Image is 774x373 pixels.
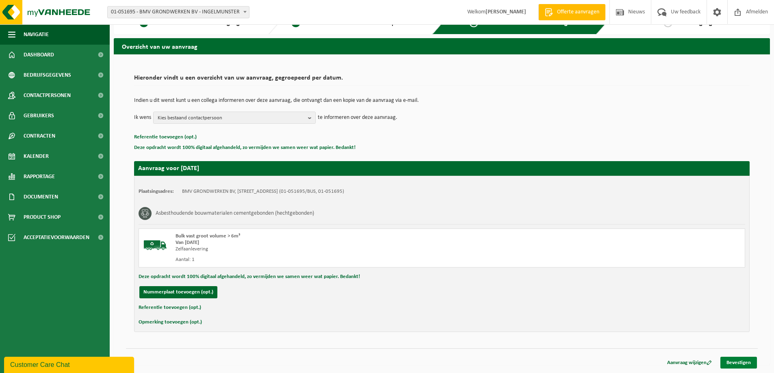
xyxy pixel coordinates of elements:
[176,257,475,263] div: Aantal: 1
[24,65,71,85] span: Bedrijfsgegevens
[176,246,475,252] div: Zelfaanlevering
[139,272,360,282] button: Deze opdracht wordt 100% digitaal afgehandeld, zo vermijden we samen weer wat papier. Bedankt!
[156,207,314,220] h3: Asbesthoudende bouwmaterialen cementgebonden (hechtgebonden)
[24,207,61,227] span: Product Shop
[134,142,356,153] button: Deze opdracht wordt 100% digitaal afgehandeld, zo vermijden we samen weer wat papier. Bedankt!
[24,126,55,146] span: Contracten
[182,188,344,195] td: BMV GRONDWERKEN BV, [STREET_ADDRESS] (01-051695/BUS, 01-051695)
[139,189,174,194] strong: Plaatsingsadres:
[134,132,197,142] button: Referentie toevoegen (opt.)
[24,85,71,106] span: Contactpersonen
[139,286,217,298] button: Nummerplaat toevoegen (opt.)
[318,112,397,124] p: te informeren over deze aanvraag.
[486,9,526,15] strong: [PERSON_NAME]
[108,6,249,18] span: 01-051695 - BMV GRONDWERKEN BV - INGELMUNSTER
[24,24,49,45] span: Navigatie
[158,112,305,124] span: Kies bestaand contactpersoon
[24,106,54,126] span: Gebruikers
[24,45,54,65] span: Dashboard
[176,240,199,245] strong: Van [DATE]
[134,98,750,103] p: Indien u dit wenst kunt u een collega informeren over deze aanvraag, die ontvangt dan een kopie v...
[153,112,316,124] button: Kies bestaand contactpersoon
[138,165,199,172] strong: Aanvraag voor [DATE]
[661,357,718,369] a: Aanvraag wijzigen
[143,233,167,257] img: BL-SO-LV.png
[24,227,89,248] span: Acceptatievoorwaarden
[538,4,605,20] a: Offerte aanvragen
[24,187,58,207] span: Documenten
[555,8,601,16] span: Offerte aanvragen
[139,302,201,313] button: Referentie toevoegen (opt.)
[720,357,757,369] a: Bevestigen
[107,6,249,18] span: 01-051695 - BMV GRONDWERKEN BV - INGELMUNSTER
[114,38,770,54] h2: Overzicht van uw aanvraag
[24,166,55,187] span: Rapportage
[134,75,750,86] h2: Hieronder vindt u een overzicht van uw aanvraag, gegroepeerd per datum.
[139,317,202,328] button: Opmerking toevoegen (opt.)
[176,233,240,239] span: Bulk vast groot volume > 6m³
[4,355,136,373] iframe: chat widget
[24,146,49,166] span: Kalender
[134,112,151,124] p: Ik wens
